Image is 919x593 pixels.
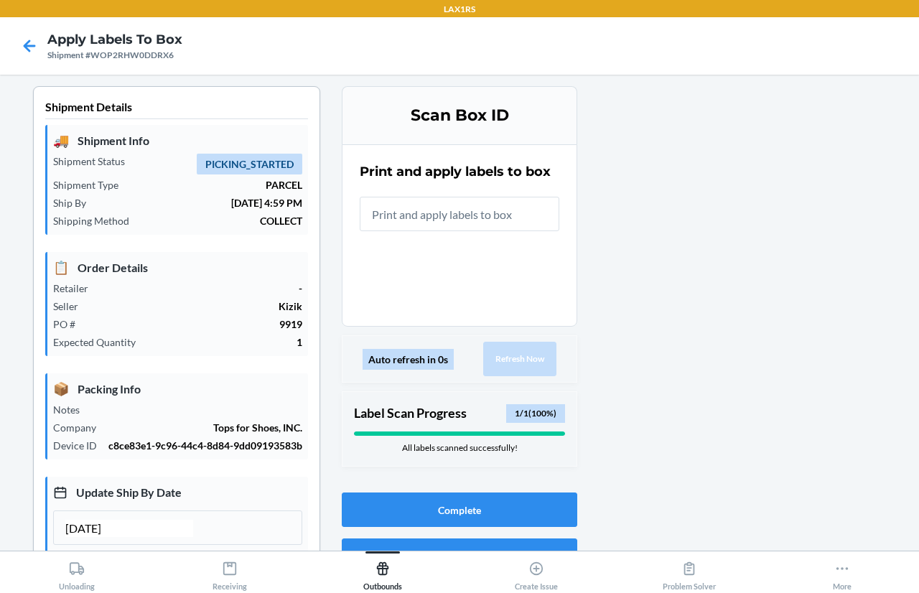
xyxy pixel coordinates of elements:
[53,213,141,228] p: Shipping Method
[53,402,91,417] p: Notes
[53,379,69,398] span: 📦
[108,420,302,435] p: Tops for Shoes, INC.
[612,551,765,591] button: Problem Solver
[53,379,302,398] p: Packing Info
[108,438,302,453] p: c8ce83e1-9c96-44c4-8d84-9dd09193583b
[766,551,919,591] button: More
[53,299,90,314] p: Seller
[307,551,459,591] button: Outbounds
[153,551,306,591] button: Receiving
[363,349,454,370] div: Auto refresh in 0s
[100,281,302,296] p: -
[53,420,108,435] p: Company
[65,520,193,537] input: MM/DD/YYYY
[459,551,612,591] button: Create Issue
[141,213,302,228] p: COLLECT
[147,335,302,350] p: 1
[87,317,302,332] p: 9919
[53,154,136,169] p: Shipment Status
[90,299,302,314] p: Kizik
[53,482,302,502] p: Update Ship By Date
[360,197,559,231] input: Print and apply labels to box
[197,154,302,174] span: PICKING_STARTED
[45,98,308,119] p: Shipment Details
[360,162,551,181] h2: Print and apply labels to box
[444,3,475,16] p: LAX1RS
[47,49,182,62] div: Shipment #WOP2RHW0DDRX6
[53,335,147,350] p: Expected Quantity
[53,438,108,453] p: Device ID
[354,403,467,423] p: Label Scan Progress
[213,555,247,591] div: Receiving
[833,555,852,591] div: More
[483,342,556,376] button: Refresh Now
[53,317,87,332] p: PO #
[515,555,558,591] div: Create Issue
[360,104,559,127] h3: Scan Box ID
[47,30,182,49] h4: Apply Labels to Box
[363,555,402,591] div: Outbounds
[98,195,302,210] p: [DATE] 4:59 PM
[53,177,130,192] p: Shipment Type
[53,195,98,210] p: Ship By
[663,555,716,591] div: Problem Solver
[53,131,69,150] span: 🚚
[53,281,100,296] p: Retailer
[53,131,302,150] p: Shipment Info
[53,258,302,277] p: Order Details
[342,492,577,527] button: Complete
[354,442,565,454] div: All labels scanned successfully!
[53,258,69,277] span: 📋
[59,555,95,591] div: Unloading
[506,404,565,423] div: 1 / 1 ( 100 %)
[342,538,577,573] button: Download CSV
[130,177,302,192] p: PARCEL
